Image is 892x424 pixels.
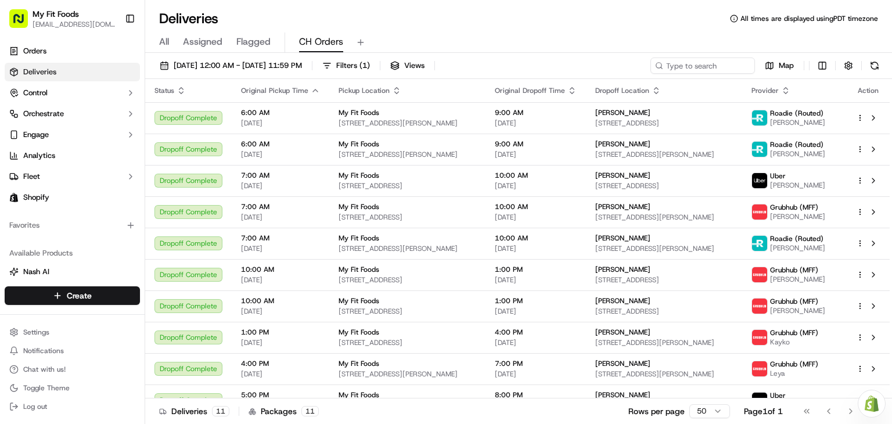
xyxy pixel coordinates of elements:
span: [EMAIL_ADDRESS][DOMAIN_NAME] [33,20,116,29]
img: roadie-logo-v2.jpg [752,236,767,251]
span: 9:00 AM [495,108,577,117]
span: My Fit Foods [339,202,379,211]
img: 5e692f75ce7d37001a5d71f1 [752,267,767,282]
span: ( 1 ) [359,60,370,71]
a: Deliveries [5,63,140,81]
span: Grubhub (MFF) [770,265,818,275]
span: [DATE] 12:00 AM - [DATE] 11:59 PM [174,60,302,71]
span: 5:00 PM [241,390,320,400]
img: uber-new-logo.jpeg [752,173,767,188]
a: Analytics [5,146,140,165]
span: Views [404,60,425,71]
span: [STREET_ADDRESS] [595,118,733,128]
span: 10:00 AM [241,296,320,306]
span: 1:00 PM [495,296,577,306]
span: [PERSON_NAME] [595,233,650,243]
span: [DATE] [241,338,320,347]
span: Analytics [23,150,55,161]
span: My Fit Foods [339,233,379,243]
span: Grubhub (MFF) [770,360,818,369]
span: Orchestrate [23,109,64,119]
span: 7:00 AM [241,171,320,180]
button: Log out [5,398,140,415]
button: Nash AI [5,263,140,281]
span: [PERSON_NAME] [770,149,825,159]
span: Log out [23,402,47,411]
span: [STREET_ADDRESS][PERSON_NAME] [595,213,733,222]
span: 4:00 PM [241,359,320,368]
span: [PERSON_NAME] [595,390,650,400]
button: Toggle Theme [5,380,140,396]
span: [DATE] [241,369,320,379]
span: [STREET_ADDRESS][PERSON_NAME] [595,369,733,379]
span: Status [154,86,174,95]
span: 4:00 PM [495,328,577,337]
span: Nash AI [23,267,49,277]
span: [STREET_ADDRESS][PERSON_NAME] [595,150,733,159]
span: Deliveries [23,67,56,77]
span: [DATE] [495,118,577,128]
span: [STREET_ADDRESS] [339,307,476,316]
img: 5e692f75ce7d37001a5d71f1 [752,299,767,314]
div: 11 [212,406,229,416]
span: [DATE] [241,213,320,222]
div: 11 [301,406,319,416]
span: [STREET_ADDRESS][PERSON_NAME] [595,244,733,253]
span: [PERSON_NAME] [595,328,650,337]
span: [PERSON_NAME] [595,202,650,211]
span: 9:00 AM [495,139,577,149]
span: [STREET_ADDRESS][PERSON_NAME] [339,118,476,128]
span: Engage [23,130,49,140]
span: My Fit Foods [339,359,379,368]
span: Roadie (Routed) [770,234,823,243]
span: Fleet [23,171,40,182]
span: [PERSON_NAME] [770,181,825,190]
span: Assigned [183,35,222,49]
span: Original Dropoff Time [495,86,565,95]
button: Engage [5,125,140,144]
span: 1:00 PM [495,265,577,274]
button: Fleet [5,167,140,186]
span: [DATE] [495,150,577,159]
span: All times are displayed using PDT timezone [740,14,878,23]
span: [DATE] [241,244,320,253]
span: My Fit Foods [339,265,379,274]
button: Settings [5,324,140,340]
span: Orders [23,46,46,56]
div: Packages [249,405,319,417]
span: [DATE] [495,181,577,191]
button: Create [5,286,140,305]
img: 5e692f75ce7d37001a5d71f1 [752,330,767,345]
span: Uber [770,391,786,400]
span: [DATE] [241,150,320,159]
span: [DATE] [495,369,577,379]
span: [STREET_ADDRESS] [339,181,476,191]
span: CH Orders [299,35,343,49]
button: Control [5,84,140,102]
span: Grubhub (MFF) [770,203,818,212]
span: [PERSON_NAME] [595,108,650,117]
img: Shopify logo [9,193,19,202]
span: [PERSON_NAME] [770,243,825,253]
span: Uber [770,171,786,181]
a: Nash AI [9,267,135,277]
button: Orchestrate [5,105,140,123]
span: My Fit Foods [33,8,79,20]
span: My Fit Foods [339,390,379,400]
p: Rows per page [628,405,685,417]
span: [STREET_ADDRESS] [595,307,733,316]
button: Views [385,58,430,74]
span: [DATE] [495,307,577,316]
button: Notifications [5,343,140,359]
div: Page 1 of 1 [744,405,783,417]
span: Dropoff Location [595,86,649,95]
span: [STREET_ADDRESS][PERSON_NAME] [339,369,476,379]
span: 8:00 PM [495,390,577,400]
input: Type to search [650,58,755,74]
span: 10:00 AM [495,171,577,180]
span: [PERSON_NAME] [595,265,650,274]
button: Chat with us! [5,361,140,378]
span: [DATE] [495,338,577,347]
span: [PERSON_NAME] [595,359,650,368]
span: 10:00 AM [495,233,577,243]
